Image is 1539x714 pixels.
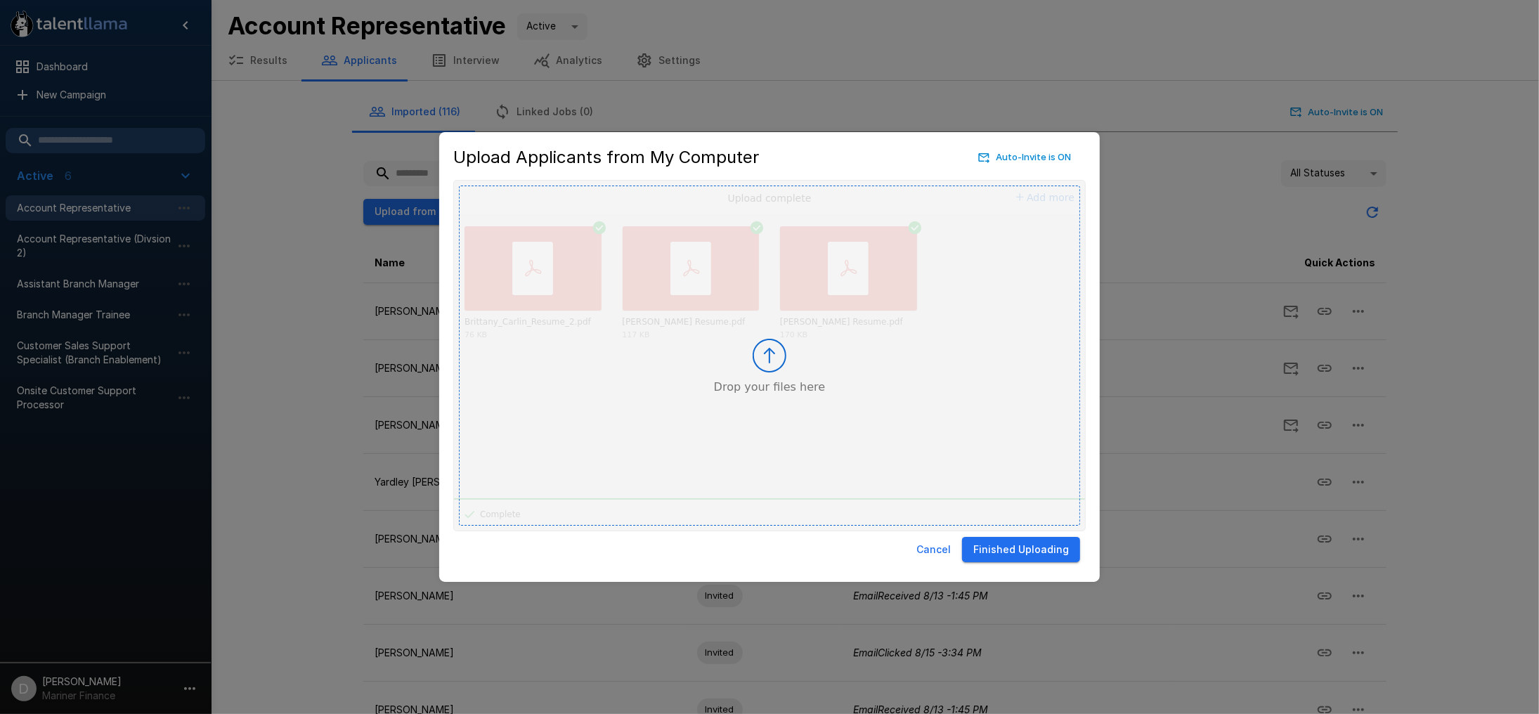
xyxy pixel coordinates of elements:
button: Finished Uploading [962,537,1080,563]
h5: Upload Applicants from My Computer [453,146,759,169]
div: Complete [454,498,523,531]
button: Auto-Invite is ON [975,146,1074,168]
div: Upload complete [664,181,875,216]
div: Uppy Dashboard [453,180,1086,531]
button: Cancel [911,537,956,563]
div: Drop your files here [459,186,1080,526]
